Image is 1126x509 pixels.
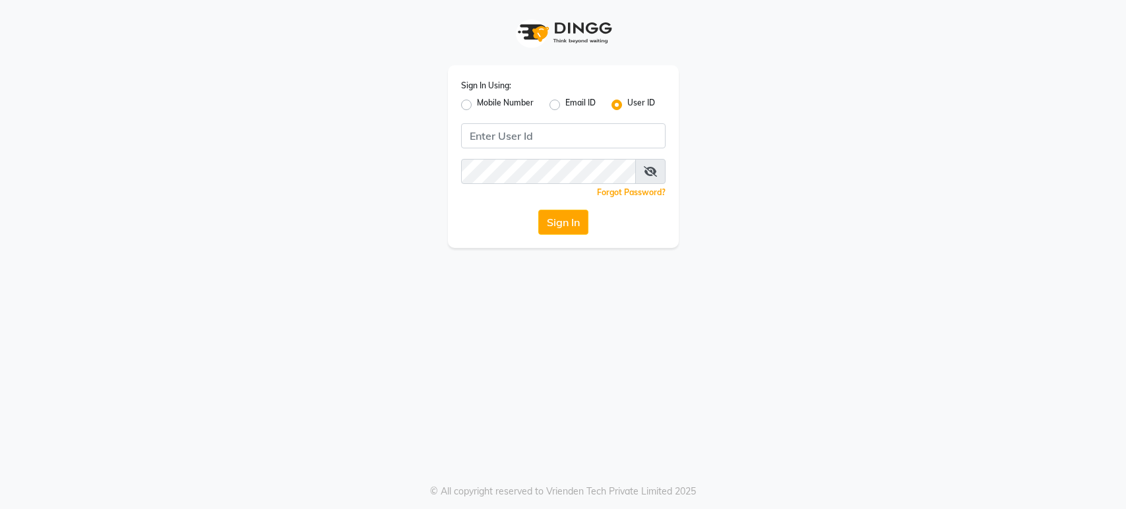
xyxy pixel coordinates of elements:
label: Mobile Number [477,97,534,113]
label: User ID [627,97,655,113]
input: Username [461,123,666,148]
label: Email ID [565,97,596,113]
button: Sign In [538,210,588,235]
input: Username [461,159,636,184]
img: logo1.svg [511,13,616,52]
label: Sign In Using: [461,80,511,92]
a: Forgot Password? [597,187,666,197]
